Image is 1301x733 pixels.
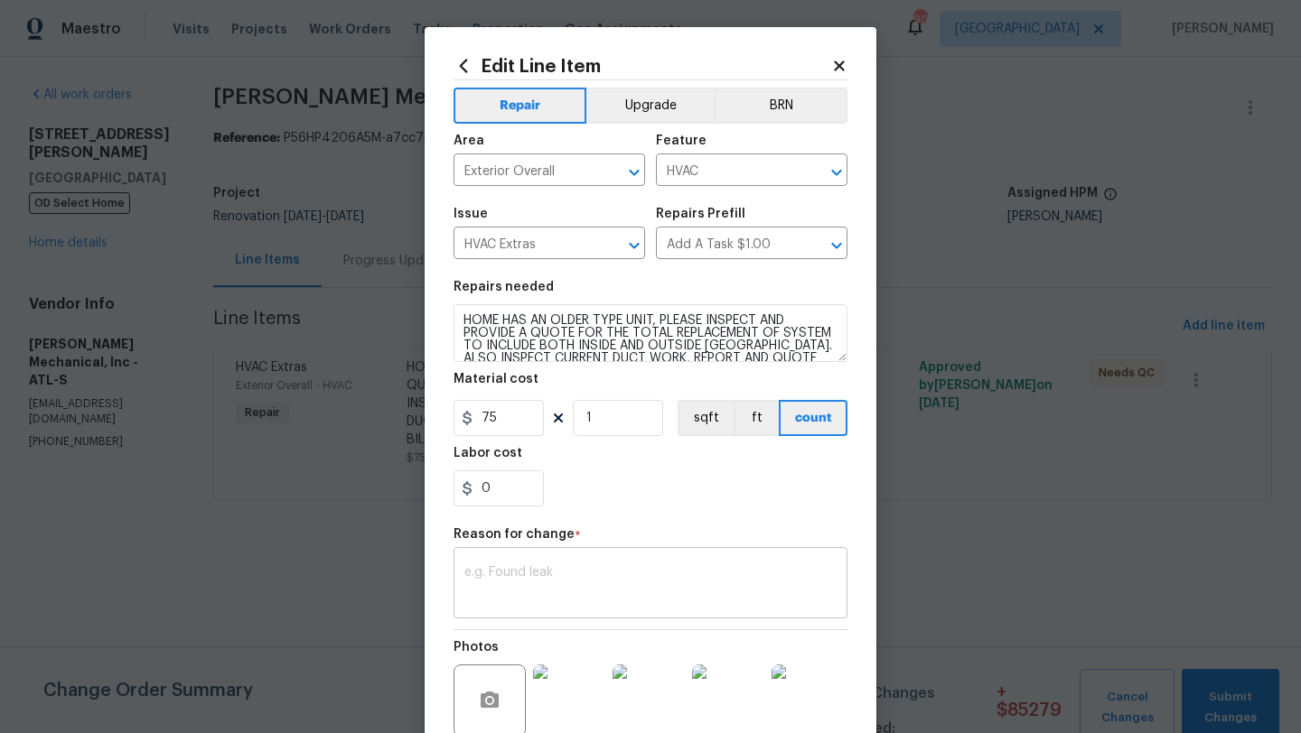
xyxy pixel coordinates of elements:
button: ft [734,400,779,436]
h5: Material cost [454,373,538,385]
h5: Repairs needed [454,281,554,293]
h5: Photos [454,641,499,654]
h5: Reason for change [454,528,575,541]
button: BRN [715,88,847,124]
button: Repair [454,88,586,124]
h5: Issue [454,208,488,220]
button: Upgrade [586,88,716,124]
button: sqft [678,400,734,436]
button: Open [824,233,849,258]
h2: Edit Line Item [454,56,831,76]
h5: Labor cost [454,447,522,459]
button: Open [824,160,849,185]
h5: Feature [656,135,707,147]
button: Open [622,233,647,258]
h5: Area [454,135,484,147]
textarea: HOME HAS AN OLDER TYPE UNIT, PLEASE INSPECT AND PROVIDE A QUOTE FOR THE TOTAL REPLACEMENT OF SYST... [454,304,847,362]
button: count [779,400,847,436]
h5: Repairs Prefill [656,208,745,220]
button: Open [622,160,647,185]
